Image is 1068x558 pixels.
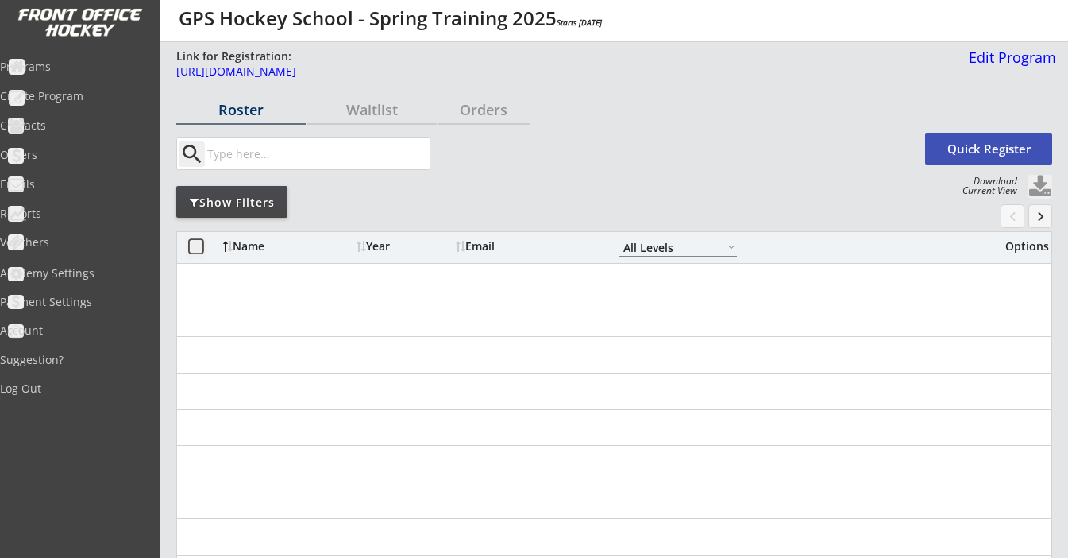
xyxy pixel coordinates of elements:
[176,195,287,211] div: Show Filters
[307,103,436,117] div: Waitlist
[179,141,205,167] button: search
[176,103,306,117] div: Roster
[176,66,958,86] a: [URL][DOMAIN_NAME]
[557,17,602,28] em: Starts [DATE]
[438,103,530,117] div: Orders
[357,241,452,252] div: Year
[204,138,430,169] input: Type here...
[1028,175,1052,199] button: Click to download full roster. Your browser settings may try to block it, check your security set...
[1028,204,1052,228] button: keyboard_arrow_right
[456,241,599,252] div: Email
[925,133,1052,165] button: Quick Register
[962,50,1056,78] a: Edit Program
[954,176,1017,196] div: Download Current View
[993,241,1049,252] div: Options
[176,48,294,64] div: Link for Registration:
[223,241,353,252] div: Name
[1001,204,1024,228] button: chevron_left
[962,50,1056,64] div: Edit Program
[176,66,958,77] div: [URL][DOMAIN_NAME]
